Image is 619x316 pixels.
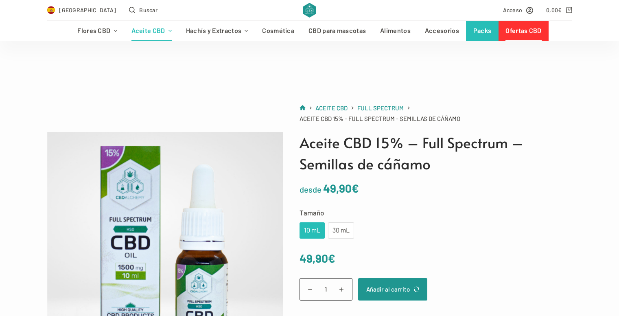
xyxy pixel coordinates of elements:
[70,21,549,41] nav: Menú de cabecera
[373,21,418,41] a: Alimentos
[59,5,116,15] span: [GEOGRAPHIC_DATA]
[503,5,534,15] a: Acceso
[503,5,523,15] span: Acceso
[546,7,562,13] bdi: 0,00
[323,181,359,195] bdi: 49,90
[357,103,404,113] a: Full Spectrum
[357,104,404,112] span: Full Spectrum
[124,21,179,41] a: Aceite CBD
[255,21,302,41] a: Cosmética
[300,207,572,218] label: Tamaño
[418,21,466,41] a: Accesorios
[302,21,373,41] a: CBD para mascotas
[304,225,320,236] div: 10 mL
[315,103,348,113] a: Aceite CBD
[300,132,572,175] h1: Aceite CBD 15% – Full Spectrum – Semillas de cáñamo
[47,6,55,14] img: ES Flag
[129,5,157,15] button: Abrir formulario de búsqueda
[466,21,499,41] a: Packs
[328,251,335,265] span: €
[300,184,322,194] span: desde
[315,104,348,112] span: Aceite CBD
[352,181,359,195] span: €
[300,251,335,265] bdi: 49,90
[546,5,572,15] a: Carro de compra
[303,3,316,18] img: CBD Alchemy
[358,278,427,301] button: Añadir al carrito
[300,278,352,301] input: Cantidad de productos
[333,225,349,236] div: 30 mL
[70,21,124,41] a: Flores CBD
[300,114,460,124] span: Aceite CBD 15% - Full Spectrum - Semillas de cáñamo
[558,7,562,13] span: €
[499,21,549,41] a: Ofertas CBD
[139,5,157,15] span: Buscar
[179,21,255,41] a: Hachís y Extractos
[47,5,116,15] a: Select Country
